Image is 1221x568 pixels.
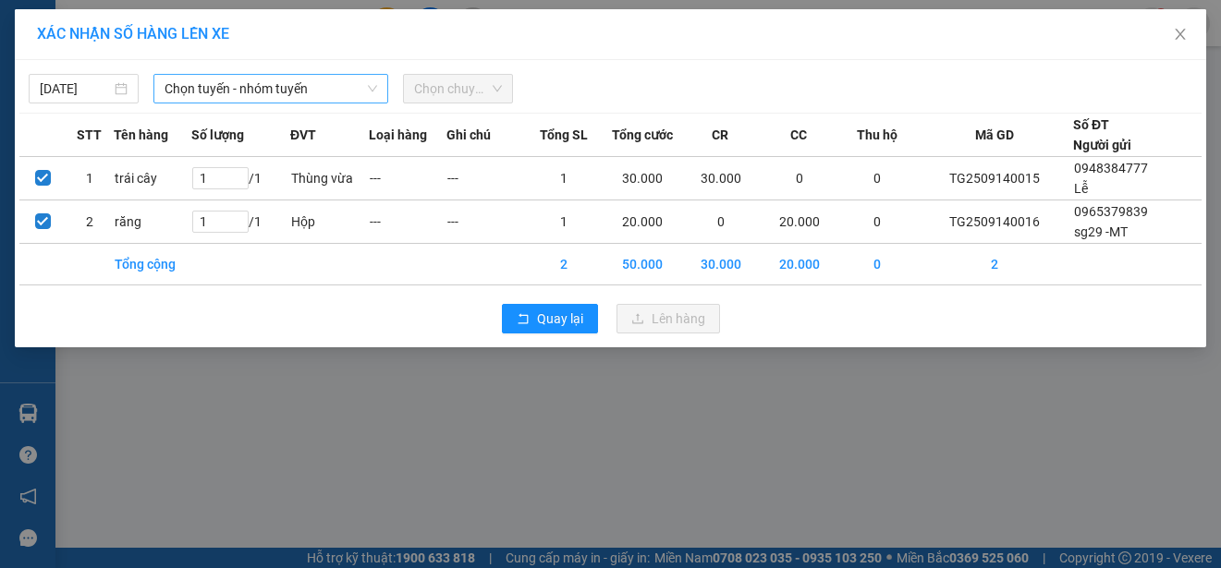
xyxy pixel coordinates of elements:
[681,157,760,200] td: 30.000
[40,79,111,99] input: 14/09/2025
[1074,224,1128,239] span: sg29 -MT
[1173,27,1188,42] span: close
[857,125,897,145] span: Thu hộ
[446,125,491,145] span: Ghi chú
[264,127,275,147] span: 1
[525,200,604,244] td: 1
[790,125,807,145] span: CC
[838,157,917,200] td: 0
[165,97,212,115] span: 20.000
[525,244,604,285] td: 2
[165,75,377,103] span: Chọn tuyến - nhóm tuyến
[517,312,530,327] span: rollback
[114,244,192,285] td: Tổng cộng
[67,200,114,244] td: 2
[917,157,1073,200] td: TG2509140015
[77,125,102,145] span: STT
[838,200,917,244] td: 0
[604,200,682,244] td: 20.000
[975,125,1014,145] span: Mã GD
[143,20,275,38] p: Nhận:
[502,304,598,333] button: rollbackQuay lại
[141,93,275,118] td: CC:
[760,244,838,285] td: 20.000
[525,157,604,200] td: 1
[1074,161,1148,175] span: 0948384777
[917,244,1073,285] td: 2
[143,41,191,58] span: LB Anh
[369,125,427,145] span: Loại hàng
[681,244,760,285] td: 30.000
[540,125,588,145] span: Tổng SL
[369,157,447,200] td: ---
[760,200,838,244] td: 20.000
[617,304,720,333] button: uploadLên hàng
[604,244,682,285] td: 50.000
[143,61,226,79] span: 0976297179
[7,20,140,38] p: Gửi từ:
[52,20,102,38] span: Mỹ Tho
[191,125,244,145] span: Số lượng
[30,97,38,115] span: 0
[1073,115,1131,155] div: Số ĐT Người gửi
[7,41,71,58] span: sg29 -MT
[446,200,525,244] td: ---
[6,93,142,118] td: CR:
[7,61,91,79] span: 0965379839
[414,75,502,103] span: Chọn chuyến
[114,125,168,145] span: Tên hàng
[537,308,583,329] span: Quay lại
[290,200,369,244] td: Hộp
[838,244,917,285] td: 0
[191,157,290,200] td: / 1
[191,200,290,244] td: / 1
[612,125,673,145] span: Tổng cước
[114,157,192,200] td: trái cây
[760,157,838,200] td: 0
[604,157,682,200] td: 30.000
[1074,181,1088,196] span: Lễ
[681,200,760,244] td: 0
[367,83,378,94] span: down
[1074,204,1148,219] span: 0965379839
[446,157,525,200] td: ---
[67,157,114,200] td: 1
[114,200,192,244] td: răng
[712,125,728,145] span: CR
[290,157,369,200] td: Thùng vừa
[243,128,264,146] span: SL:
[7,128,97,146] span: 1 - Hộp (răng)
[917,200,1073,244] td: TG2509140016
[1154,9,1206,61] button: Close
[369,200,447,244] td: ---
[290,125,316,145] span: ĐVT
[37,25,229,42] span: XÁC NHẬN SỐ HÀNG LÊN XE
[182,20,229,38] span: Quận 5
